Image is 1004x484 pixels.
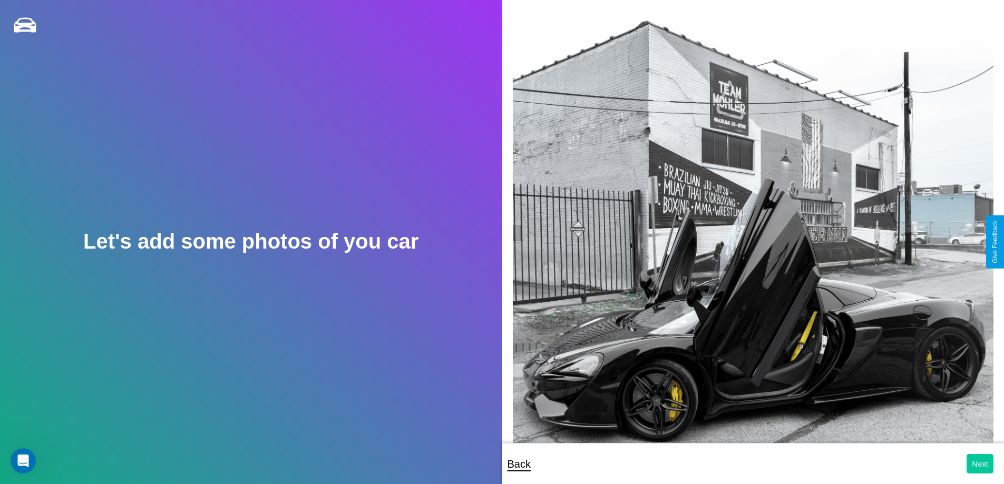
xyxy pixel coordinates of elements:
[508,455,531,473] p: Back
[991,221,999,263] div: Give Feedback
[513,11,994,462] img: posted
[11,448,36,473] iframe: Intercom live chat
[83,230,418,253] h2: Let's add some photos of you car
[967,454,993,473] button: Next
